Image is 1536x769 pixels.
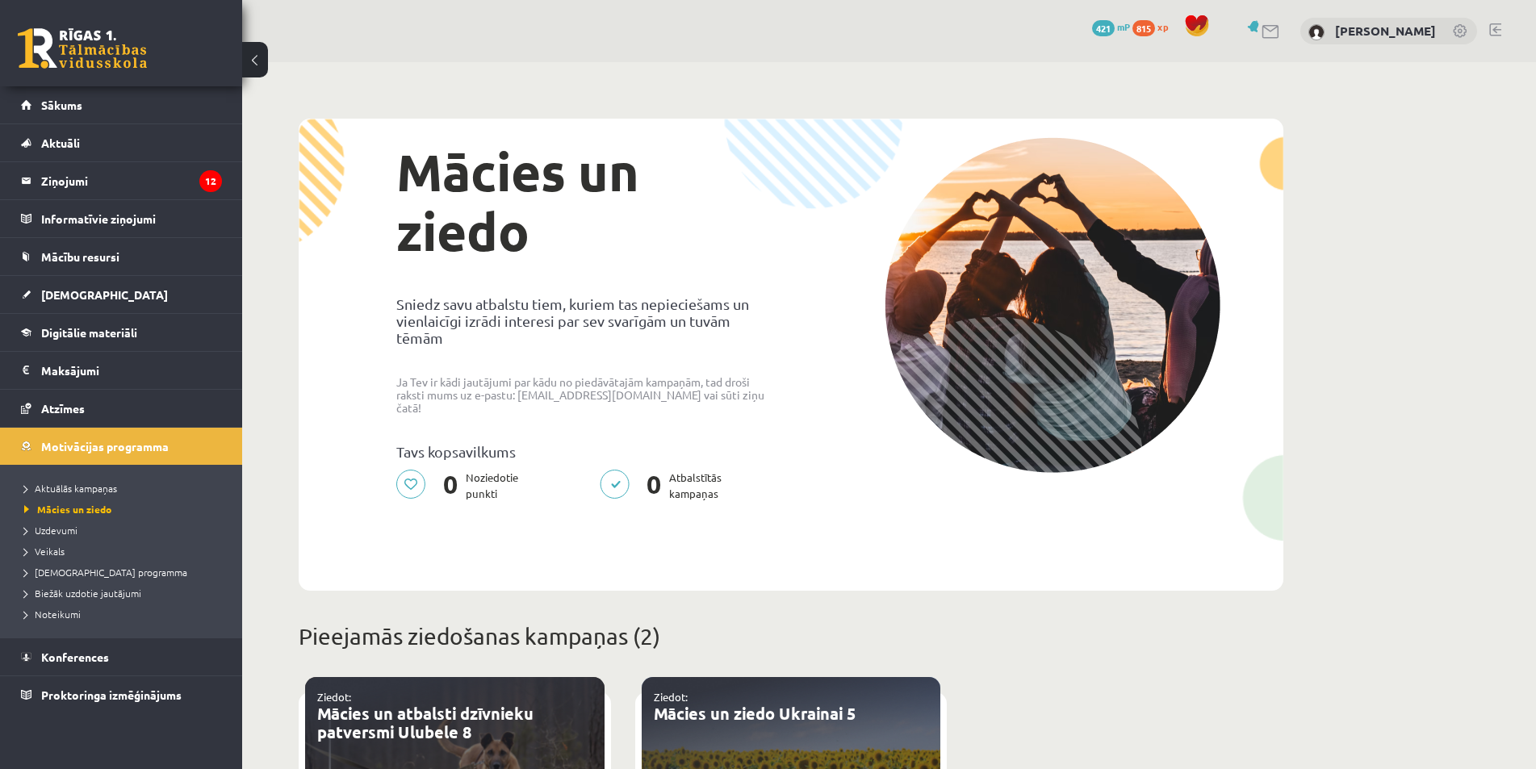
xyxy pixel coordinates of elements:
[1308,24,1325,40] img: Kirils Bondarevs
[199,170,222,192] i: 12
[21,162,222,199] a: Ziņojumi12
[885,137,1220,473] img: donation-campaign-image-5f3e0036a0d26d96e48155ce7b942732c76651737588babb5c96924e9bd6788c.png
[317,690,351,704] a: Ziedot:
[24,524,77,537] span: Uzdevumi
[21,124,222,161] a: Aktuāli
[41,401,85,416] span: Atzīmes
[21,200,222,237] a: Informatīvie ziņojumi
[24,587,141,600] span: Biežāk uzdotie jautājumi
[41,650,109,664] span: Konferences
[24,566,187,579] span: [DEMOGRAPHIC_DATA] programma
[41,688,182,702] span: Proktoringa izmēģinājums
[24,565,226,579] a: [DEMOGRAPHIC_DATA] programma
[638,470,669,502] span: 0
[24,482,117,495] span: Aktuālās kampaņas
[1132,20,1176,33] a: 815 xp
[21,352,222,389] a: Maksājumi
[24,586,226,600] a: Biežāk uzdotie jautājumi
[41,162,222,199] legend: Ziņojumi
[41,200,222,237] legend: Informatīvie ziņojumi
[21,314,222,351] a: Digitālie materiāli
[1092,20,1130,33] a: 421 mP
[24,607,226,621] a: Noteikumi
[41,249,119,264] span: Mācību resursi
[396,375,779,414] p: Ja Tev ir kādi jautājumi par kādu no piedāvātajām kampaņām, tad droši raksti mums uz e-pastu: [EM...
[41,98,82,112] span: Sākums
[1092,20,1115,36] span: 421
[21,238,222,275] a: Mācību resursi
[21,428,222,465] a: Motivācijas programma
[600,470,731,502] p: Atbalstītās kampaņas
[24,608,81,621] span: Noteikumi
[24,481,226,495] a: Aktuālās kampaņas
[654,690,688,704] a: Ziedot:
[1132,20,1155,36] span: 815
[1157,20,1168,33] span: xp
[1117,20,1130,33] span: mP
[435,470,466,502] span: 0
[24,523,226,537] a: Uzdevumi
[396,142,779,261] h1: Mācies un ziedo
[396,443,779,460] p: Tavs kopsavilkums
[21,86,222,123] a: Sākums
[21,390,222,427] a: Atzīmes
[24,502,226,516] a: Mācies un ziedo
[1335,23,1436,39] a: [PERSON_NAME]
[654,703,856,724] a: Mācies un ziedo Ukrainai 5
[41,352,222,389] legend: Maksājumi
[41,439,169,453] span: Motivācijas programma
[24,544,226,558] a: Veikals
[21,638,222,675] a: Konferences
[396,295,779,346] p: Sniedz savu atbalstu tiem, kuriem tas nepieciešams un vienlaicīgi izrādi interesi par sev svarīgā...
[41,325,137,340] span: Digitālie materiāli
[24,503,111,516] span: Mācies un ziedo
[24,545,65,558] span: Veikals
[21,276,222,313] a: [DEMOGRAPHIC_DATA]
[317,703,534,742] a: Mācies un atbalsti dzīvnieku patversmi Ulubele 8
[396,470,528,502] p: Noziedotie punkti
[41,287,168,302] span: [DEMOGRAPHIC_DATA]
[299,620,1283,654] p: Pieejamās ziedošanas kampaņas (2)
[41,136,80,150] span: Aktuāli
[21,676,222,713] a: Proktoringa izmēģinājums
[18,28,147,69] a: Rīgas 1. Tālmācības vidusskola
